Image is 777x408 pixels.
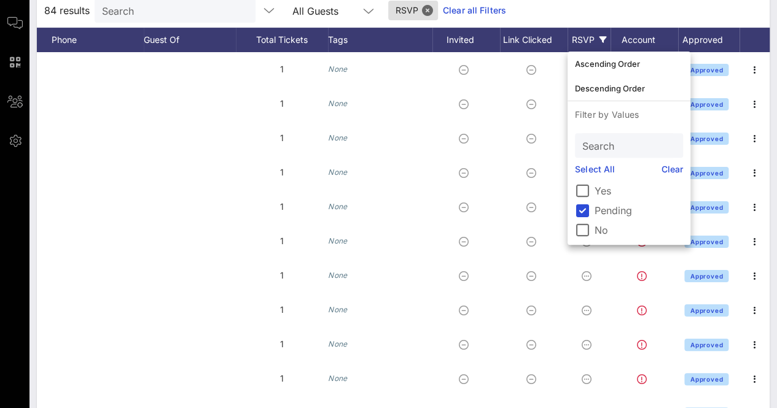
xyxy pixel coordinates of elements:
label: No [595,224,683,236]
button: Approved [684,98,729,110]
div: 1 [236,327,328,361]
i: None [328,236,348,245]
i: None [328,271,348,280]
button: Approved [684,133,729,145]
div: Link Clicked [500,28,568,52]
div: Phone [52,28,144,52]
span: Approved [689,238,723,245]
span: Approved [689,135,723,142]
i: None [328,305,348,314]
span: Approved [689,341,723,348]
span: Approved [689,169,723,177]
div: Account [611,28,678,52]
span: Approved [689,307,723,314]
label: Pending [595,204,683,217]
a: Select All [575,163,615,176]
button: Approved [684,373,729,385]
span: Approved [689,101,723,108]
button: Approved [684,270,729,282]
i: None [328,99,348,108]
div: 1 [236,258,328,293]
div: Ascending Order [575,59,683,69]
div: Approved [678,28,740,52]
div: Invited [432,28,500,52]
div: Guest Of [144,28,236,52]
div: 1 [236,87,328,121]
label: Yes [595,185,683,197]
i: None [328,133,348,142]
button: Approved [684,167,729,179]
button: Approved [684,201,729,214]
a: Clear [662,163,684,176]
button: Approved [684,64,729,76]
i: None [328,374,348,383]
button: Approved [684,236,729,248]
i: None [328,202,348,211]
i: None [328,339,348,348]
button: Approved [684,304,729,317]
div: All Guests [292,6,338,17]
div: 1 [236,190,328,224]
span: Approved [689,272,723,280]
div: RSVP [568,28,611,52]
i: None [328,64,348,74]
a: Clear all Filters [443,4,506,17]
span: 84 results [44,3,90,18]
div: 1 [236,121,328,155]
span: Approved [689,204,723,211]
i: None [328,167,348,177]
div: Descending Order [575,83,683,93]
span: RSVP [396,1,431,20]
div: 1 [236,52,328,87]
p: Filter by Values [568,101,690,128]
div: Tags [328,28,432,52]
span: Approved [689,66,723,74]
span: Approved [689,375,723,383]
button: Close [422,5,433,16]
div: 1 [236,155,328,190]
div: 1 [236,293,328,327]
div: 1 [236,361,328,396]
div: 1 [236,224,328,258]
button: Approved [684,339,729,351]
div: Total Tickets [236,28,328,52]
